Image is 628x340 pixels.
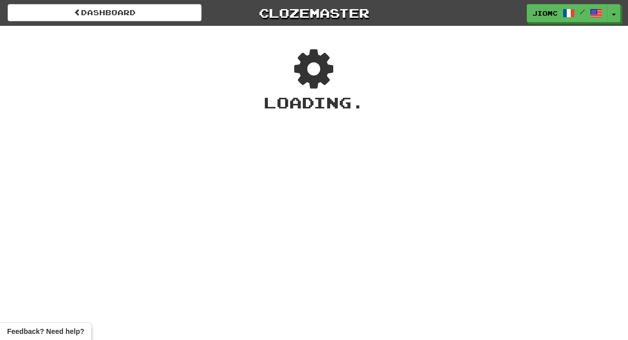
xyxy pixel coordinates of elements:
a: Clozemaster [217,4,411,22]
a: JioMc / [527,4,608,22]
a: Dashboard [8,4,202,21]
span: / [580,8,585,15]
span: Open feedback widget [7,326,84,336]
span: JioMc [532,9,558,18]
